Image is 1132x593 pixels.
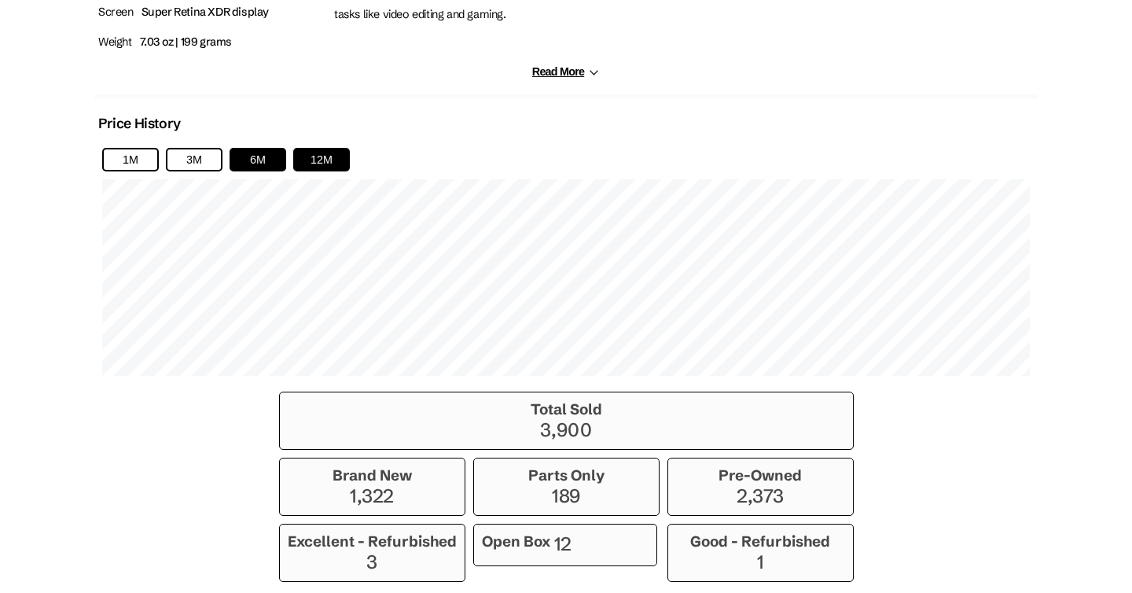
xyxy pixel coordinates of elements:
[482,466,651,484] h3: Parts Only
[288,466,457,484] h3: Brand New
[288,551,457,573] p: 3
[288,532,457,551] h3: Excellent - Refurbished
[676,532,845,551] h3: Good - Refurbished
[288,484,457,507] p: 1,322
[230,148,286,171] button: 6M
[676,551,845,573] p: 1
[98,31,326,53] p: Weight
[532,65,600,79] button: Read More
[293,148,350,171] button: 12M
[288,418,845,441] p: 3,900
[676,466,845,484] h3: Pre-Owned
[166,148,222,171] button: 3M
[98,1,326,24] p: Screen
[288,400,845,418] h3: Total Sold
[554,532,572,558] p: 12
[102,148,159,171] button: 1M
[482,532,550,558] h3: Open Box
[98,115,181,132] h2: Price History
[676,484,845,507] p: 2,373
[140,35,232,49] span: 7.03 oz | 199 grams
[482,484,651,507] p: 189
[141,5,269,19] span: Super Retina XDR display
